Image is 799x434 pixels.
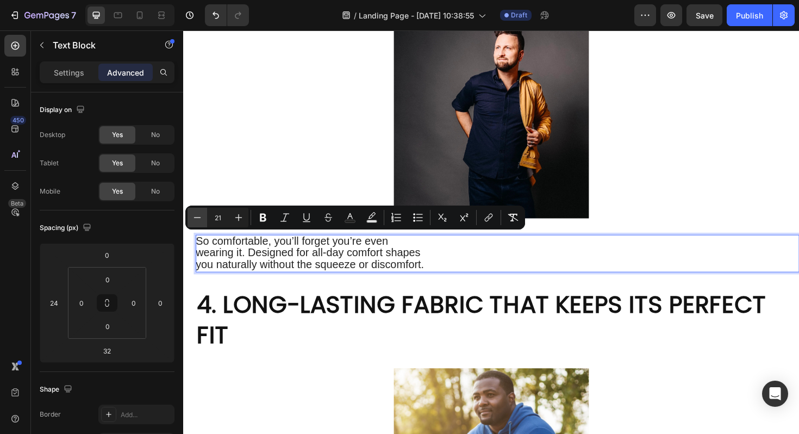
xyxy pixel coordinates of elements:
[736,10,763,21] div: Publish
[53,39,145,52] p: Text Block
[96,343,118,359] input: 32
[10,116,26,125] div: 450
[96,247,118,263] input: 0
[40,130,65,140] div: Desktop
[46,295,62,311] input: xl
[126,295,142,311] input: 0px
[13,216,258,256] div: Rich Text Editor. Editing area: main
[151,187,160,196] span: No
[696,11,714,20] span: Save
[727,4,772,26] button: Publish
[185,206,525,230] div: Editor contextual toolbar
[54,67,84,78] p: Settings
[112,158,123,168] span: Yes
[151,130,160,140] span: No
[205,4,249,26] div: Undo/Redo
[107,67,144,78] p: Advanced
[40,103,87,117] div: Display on
[13,274,652,341] h2: 4. LONG-LASTING FABRIC THAT KEEPS ITS PERFECT FIT
[183,30,799,434] iframe: Design area
[40,221,93,235] div: Spacing (px)
[8,199,26,208] div: Beta
[121,410,172,420] div: Add...
[40,158,59,168] div: Tablet
[4,4,81,26] button: 7
[762,381,788,407] div: Open Intercom Messenger
[73,295,90,311] input: 0px
[686,4,722,26] button: Save
[359,10,474,21] span: Landing Page - [DATE] 10:38:55
[13,216,255,254] span: So comfortable, you’ll forget you’re even wearing it. Designed for all-day comfort shapes you nat...
[354,10,357,21] span: /
[112,130,123,140] span: Yes
[112,187,123,196] span: Yes
[97,318,118,334] input: 0px
[40,187,60,196] div: Mobile
[151,158,160,168] span: No
[71,9,76,22] p: 7
[152,295,168,311] input: 0
[40,382,74,397] div: Shape
[40,410,61,419] div: Border
[511,10,527,20] span: Draft
[97,271,118,288] input: 0px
